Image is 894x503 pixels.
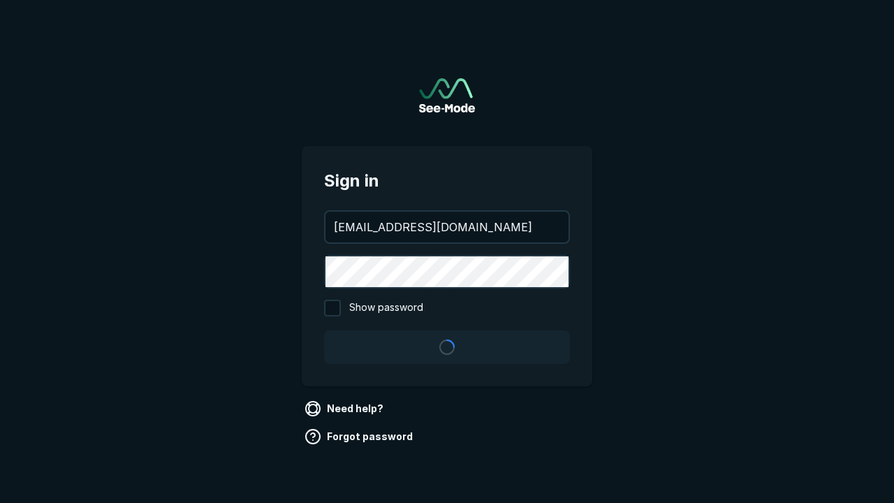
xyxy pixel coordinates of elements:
img: See-Mode Logo [419,78,475,112]
input: your@email.com [325,212,569,242]
a: Need help? [302,398,389,420]
span: Show password [349,300,423,316]
a: Go to sign in [419,78,475,112]
a: Forgot password [302,425,418,448]
span: Sign in [324,168,570,194]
